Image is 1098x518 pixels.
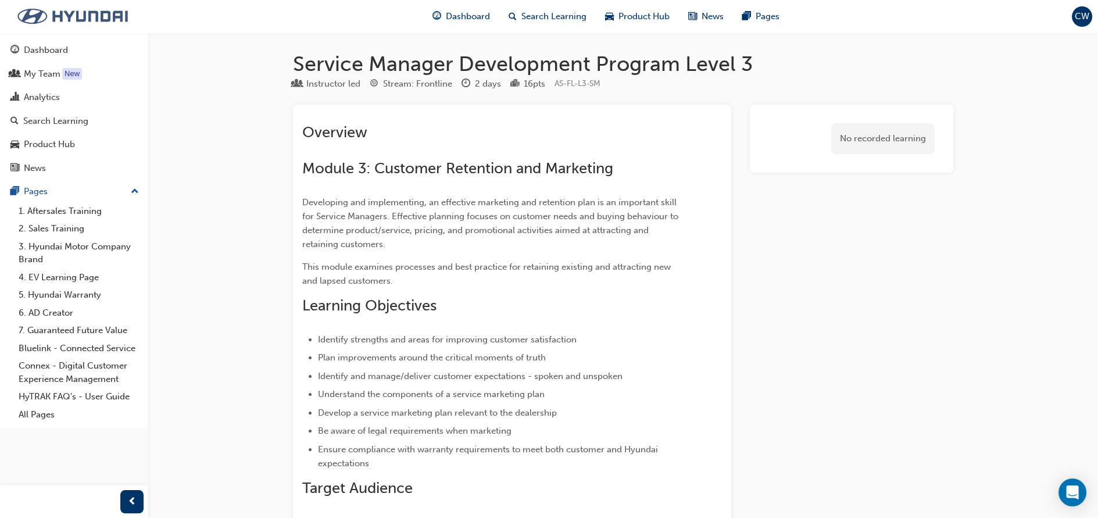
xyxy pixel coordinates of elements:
a: 1. Aftersales Training [14,202,144,220]
span: Ensure compliance with warranty requirements to meet both customer and Hyundai expectations [318,444,660,469]
div: Tooltip anchor [62,68,82,80]
span: news-icon [688,9,697,24]
a: Bluelink - Connected Service [14,340,144,358]
a: 6. AD Creator [14,304,144,322]
h1: Service Manager Development Program Level 3 [293,51,953,77]
a: Product Hub [5,134,144,155]
span: Learning resource code [555,78,600,88]
span: guage-icon [10,45,19,56]
div: 2 days [475,77,501,91]
span: Pages [756,10,779,23]
div: Stream: Frontline [383,77,452,91]
span: This module examines processes and best practice for retaining existing and attracting new and la... [302,262,673,286]
span: Overview [302,123,367,141]
div: No recorded learning [831,123,935,154]
span: Be aware of legal requirements when marketing [318,426,512,436]
span: Module 3: Customer Retention and Marketing [302,159,613,177]
span: Understand the components of a service marketing plan [318,389,545,399]
div: Instructor led [306,77,360,91]
span: search-icon [509,9,517,24]
a: search-iconSearch Learning [499,5,596,28]
span: Product Hub [618,10,670,23]
span: news-icon [10,163,19,174]
div: Product Hub [24,138,75,151]
a: HyTRAK FAQ's - User Guide [14,388,144,406]
a: 3. Hyundai Motor Company Brand [14,238,144,269]
a: 4. EV Learning Page [14,269,144,287]
span: Learning Objectives [302,296,437,315]
span: Plan improvements around the critical moments of truth [318,352,546,363]
div: Dashboard [24,44,68,57]
a: news-iconNews [679,5,733,28]
a: News [5,158,144,179]
span: pages-icon [742,9,751,24]
button: Pages [5,181,144,202]
button: CW [1072,6,1092,27]
div: Type [293,77,360,91]
span: podium-icon [510,79,519,90]
span: car-icon [10,140,19,150]
a: Connex - Digital Customer Experience Management [14,357,144,388]
span: Target Audience [302,479,413,497]
span: Dashboard [446,10,490,23]
a: guage-iconDashboard [423,5,499,28]
a: Search Learning [5,110,144,132]
div: Duration [462,77,501,91]
a: 2. Sales Training [14,220,144,238]
a: All Pages [14,406,144,424]
span: guage-icon [432,9,441,24]
div: Analytics [24,91,60,104]
button: DashboardMy TeamAnalyticsSearch LearningProduct HubNews [5,37,144,181]
span: News [702,10,724,23]
span: car-icon [605,9,614,24]
a: Analytics [5,87,144,108]
span: CW [1075,10,1089,23]
span: up-icon [131,184,139,199]
span: prev-icon [128,495,137,509]
a: 7. Guaranteed Future Value [14,321,144,340]
span: target-icon [370,79,378,90]
a: My Team [5,63,144,85]
a: car-iconProduct Hub [596,5,679,28]
div: My Team [24,67,60,81]
span: learningResourceType_INSTRUCTOR_LED-icon [293,79,302,90]
a: Dashboard [5,40,144,61]
div: Stream [370,77,452,91]
div: 16 pts [524,77,545,91]
span: chart-icon [10,92,19,103]
div: Search Learning [23,115,88,128]
span: Identify strengths and areas for improving customer satisfaction [318,334,577,345]
div: Pages [24,185,48,198]
span: search-icon [10,116,19,127]
span: clock-icon [462,79,470,90]
div: Open Intercom Messenger [1058,478,1086,506]
span: pages-icon [10,187,19,197]
img: Trak [6,4,140,28]
span: Developing and implementing, an effective marketing and retention plan is an important skill for ... [302,197,681,249]
a: pages-iconPages [733,5,789,28]
div: Points [510,77,545,91]
div: News [24,162,46,175]
span: Search Learning [521,10,586,23]
span: Develop a service marketing plan relevant to the dealership [318,408,557,418]
span: people-icon [10,69,19,80]
span: Identify and manage/deliver customer expectations - spoken and unspoken [318,371,623,381]
a: 5. Hyundai Warranty [14,286,144,304]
